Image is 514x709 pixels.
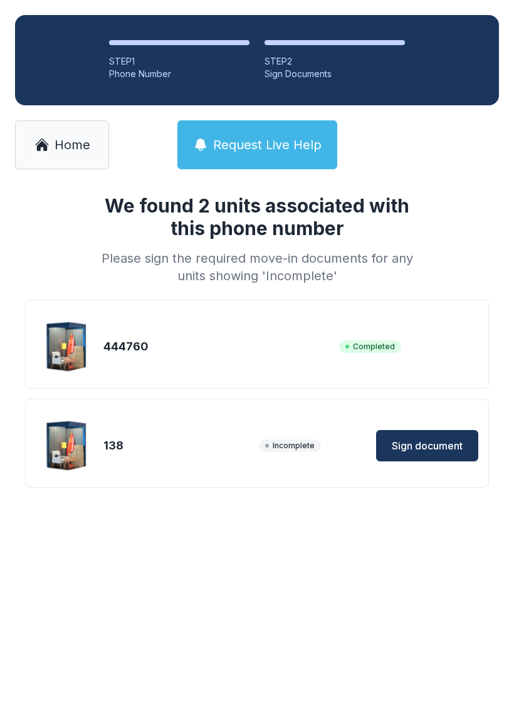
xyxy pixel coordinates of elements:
div: Sign Documents [265,68,405,80]
div: Phone Number [109,68,249,80]
span: Sign document [392,438,463,453]
span: Home [55,136,90,154]
div: STEP 1 [109,55,249,68]
span: Completed [339,340,401,353]
div: STEP 2 [265,55,405,68]
h1: We found 2 units associated with this phone number [97,194,417,239]
div: 444760 [103,338,334,355]
span: Incomplete [259,439,321,452]
div: Please sign the required move-in documents for any units showing 'Incomplete' [97,249,417,285]
div: 138 [103,437,254,454]
span: Request Live Help [213,136,322,154]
